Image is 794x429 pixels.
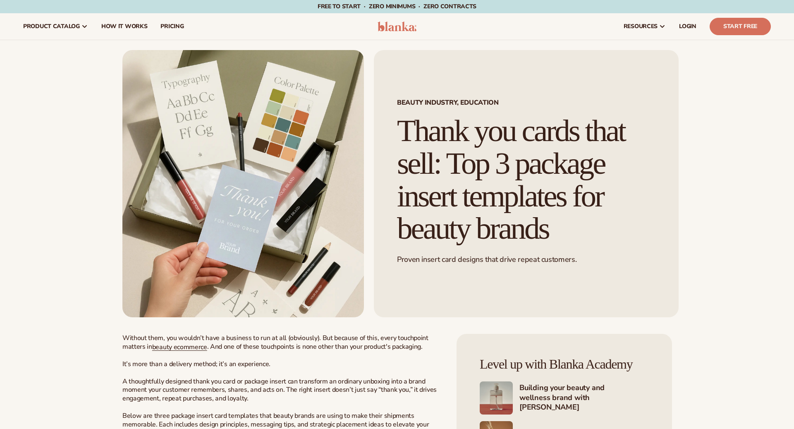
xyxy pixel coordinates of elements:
[122,359,270,369] span: It’s more than a delivery method; it’s an experience.
[397,99,655,106] span: Beauty industry, education
[672,13,703,40] a: LOGIN
[480,381,513,415] img: Shopify Image 5
[480,357,649,371] h4: Level up with Blanka Academy
[122,377,437,403] span: A thoughtfully designed thank you card or package insert can transform an ordinary unboxing into ...
[397,254,576,264] span: Proven insert card designs that drive repeat customers.
[207,342,423,351] span: . And one of these touchpoints is none other than your product's packaging.
[624,23,658,30] span: resources
[23,23,80,30] span: product catalog
[122,333,428,351] span: Without them, you wouldn’t have a business to run at all (obviously). But because of this, every ...
[679,23,696,30] span: LOGIN
[397,115,655,245] h1: Thank you cards that sell: Top 3 package insert templates for beauty brands
[122,50,364,317] img: A hand holding a branded thank you card above a beauty packaging box with lipsticks, lip liners, ...
[160,23,184,30] span: pricing
[378,22,417,31] img: logo
[17,13,95,40] a: product catalog
[617,13,672,40] a: resources
[318,2,476,10] span: Free to start · ZERO minimums · ZERO contracts
[519,383,649,413] h4: Building your beauty and wellness brand with [PERSON_NAME]
[710,18,771,35] a: Start Free
[480,381,649,415] a: Shopify Image 5 Building your beauty and wellness brand with [PERSON_NAME]
[152,343,207,352] a: beauty ecommerce
[95,13,154,40] a: How It Works
[154,13,190,40] a: pricing
[101,23,148,30] span: How It Works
